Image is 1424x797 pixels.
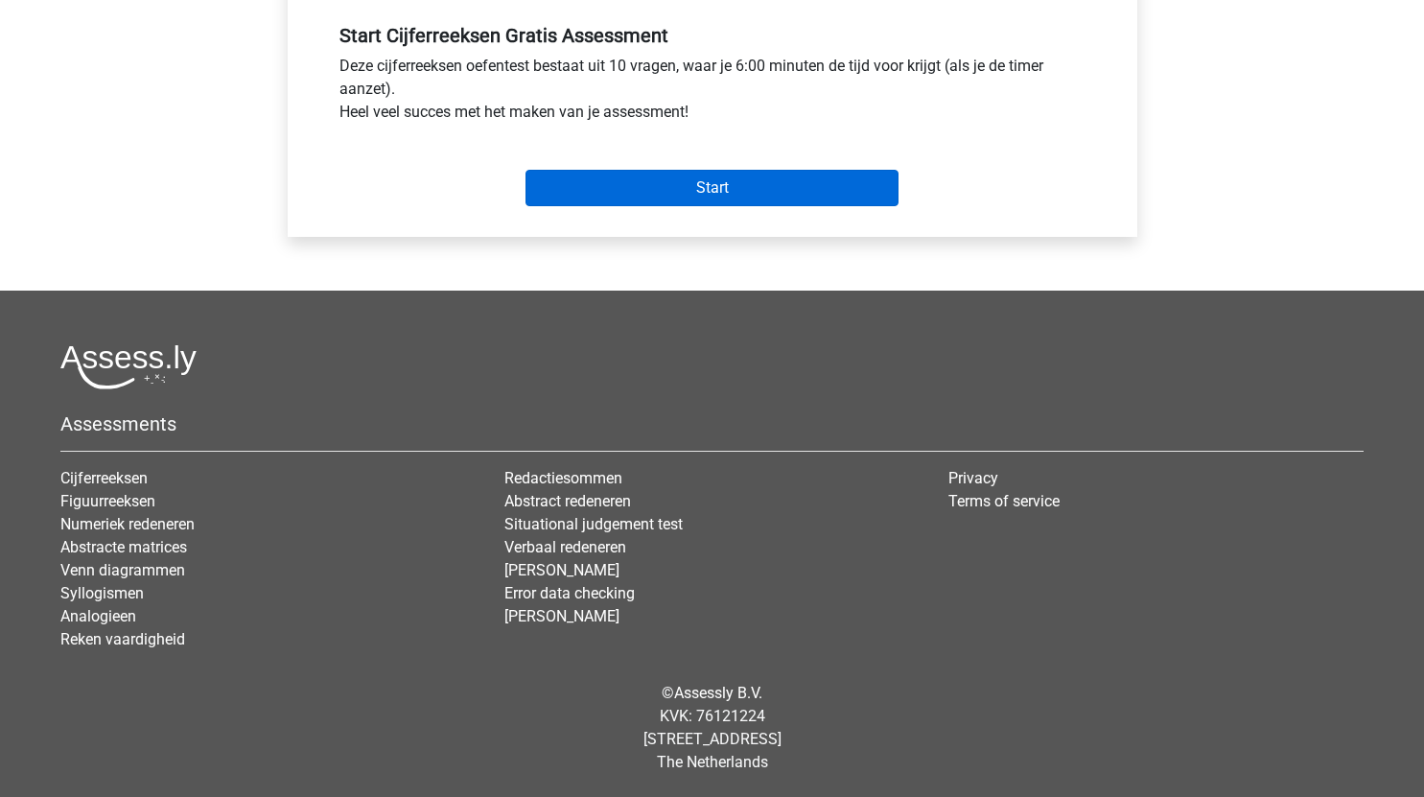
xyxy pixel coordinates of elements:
img: Assessly logo [60,344,197,389]
a: Abstracte matrices [60,538,187,556]
h5: Start Cijferreeksen Gratis Assessment [339,24,1086,47]
a: Terms of service [948,492,1060,510]
a: Privacy [948,469,998,487]
a: Verbaal redeneren [504,538,626,556]
a: Syllogismen [60,584,144,602]
a: [PERSON_NAME] [504,561,619,579]
a: Analogieen [60,607,136,625]
h5: Assessments [60,412,1364,435]
div: © KVK: 76121224 [STREET_ADDRESS] The Netherlands [46,667,1378,789]
a: Venn diagrammen [60,561,185,579]
a: Abstract redeneren [504,492,631,510]
a: Figuurreeksen [60,492,155,510]
a: Reken vaardigheid [60,630,185,648]
input: Start [525,170,899,206]
a: Situational judgement test [504,515,683,533]
a: Error data checking [504,584,635,602]
div: Deze cijferreeksen oefentest bestaat uit 10 vragen, waar je 6:00 minuten de tijd voor krijgt (als... [325,55,1100,131]
a: Assessly B.V. [674,684,762,702]
a: Redactiesommen [504,469,622,487]
a: Numeriek redeneren [60,515,195,533]
a: [PERSON_NAME] [504,607,619,625]
a: Cijferreeksen [60,469,148,487]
